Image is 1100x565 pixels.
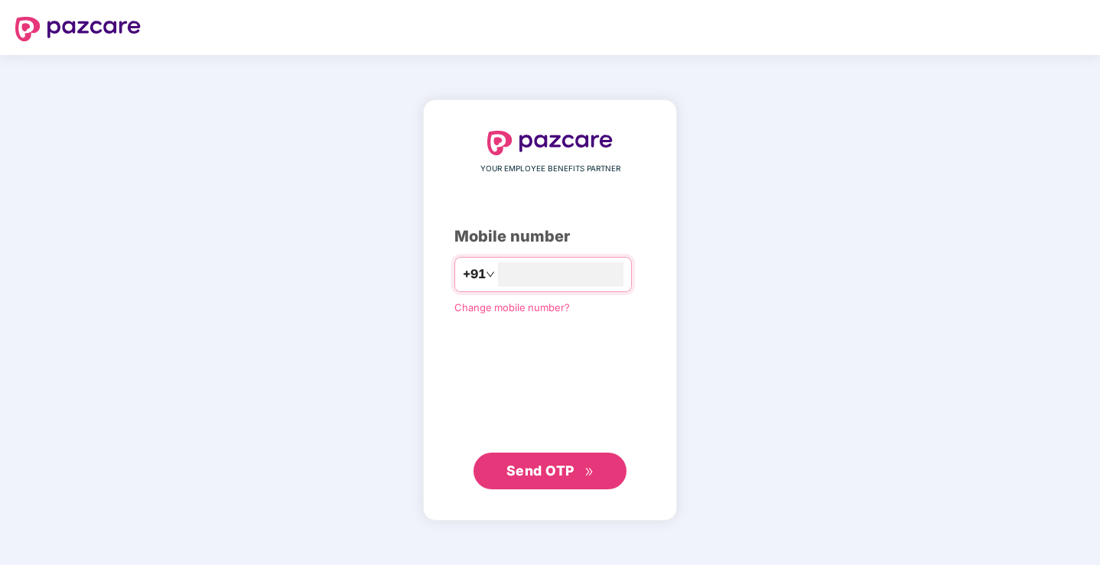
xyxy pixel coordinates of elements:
[454,301,570,313] a: Change mobile number?
[480,163,620,175] span: YOUR EMPLOYEE BENEFITS PARTNER
[487,131,613,155] img: logo
[454,225,646,248] div: Mobile number
[474,453,626,489] button: Send OTPdouble-right
[15,17,141,41] img: logo
[584,467,594,477] span: double-right
[486,270,495,279] span: down
[463,265,486,284] span: +91
[506,463,574,479] span: Send OTP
